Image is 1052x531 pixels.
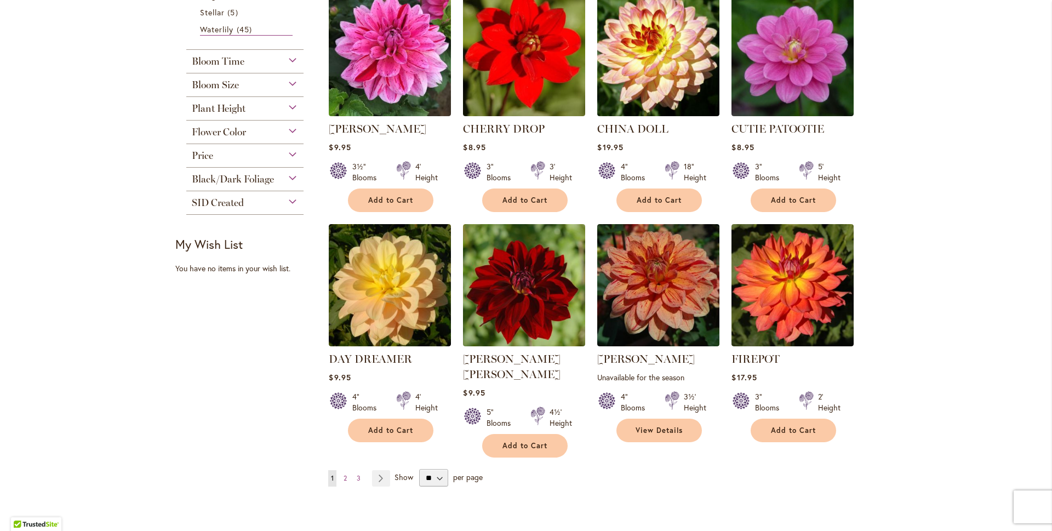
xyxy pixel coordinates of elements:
[329,352,412,366] a: DAY DREAMER
[331,474,334,482] span: 1
[329,338,451,349] a: DAY DREAMER
[482,189,568,212] button: Add to Cart
[597,108,719,118] a: CHINA DOLL
[684,161,706,183] div: 18" Height
[482,434,568,458] button: Add to Cart
[463,108,585,118] a: CHERRY DROP
[751,189,836,212] button: Add to Cart
[352,391,383,413] div: 4" Blooms
[771,196,816,205] span: Add to Cart
[200,24,233,35] span: Waterlily
[463,224,585,346] img: DEBORA RENAE
[818,161,841,183] div: 5' Height
[357,474,361,482] span: 3
[731,142,754,152] span: $8.95
[344,474,347,482] span: 2
[368,196,413,205] span: Add to Cart
[818,391,841,413] div: 2' Height
[731,352,780,366] a: FIREPOT
[616,419,702,442] a: View Details
[192,126,246,138] span: Flower Color
[463,352,561,381] a: [PERSON_NAME] [PERSON_NAME]
[597,338,719,349] a: Elijah Mason
[463,142,485,152] span: $8.95
[453,472,483,482] span: per page
[751,419,836,442] button: Add to Cart
[731,108,854,118] a: CUTIE PATOOTIE
[192,197,244,209] span: SID Created
[463,387,485,398] span: $9.95
[175,236,243,252] strong: My Wish List
[550,407,572,429] div: 4½' Height
[502,441,547,450] span: Add to Cart
[175,263,322,274] div: You have no items in your wish list.
[755,161,786,183] div: 3" Blooms
[684,391,706,413] div: 3½' Height
[597,352,695,366] a: [PERSON_NAME]
[329,122,426,135] a: [PERSON_NAME]
[636,426,683,435] span: View Details
[8,492,39,523] iframe: Launch Accessibility Center
[616,189,702,212] button: Add to Cart
[731,338,854,349] a: FIREPOT
[731,122,824,135] a: CUTIE PATOOTIE
[348,419,433,442] button: Add to Cart
[348,189,433,212] button: Add to Cart
[329,108,451,118] a: CHA CHING
[487,161,517,183] div: 3" Blooms
[771,426,816,435] span: Add to Cart
[192,150,213,162] span: Price
[352,161,383,183] div: 3½" Blooms
[192,173,274,185] span: Black/Dark Foliage
[200,24,293,36] a: Waterlily 45
[237,24,255,35] span: 45
[395,472,413,482] span: Show
[597,142,623,152] span: $19.95
[487,407,517,429] div: 5" Blooms
[463,122,545,135] a: CHERRY DROP
[463,338,585,349] a: DEBORA RENAE
[597,224,719,346] img: Elijah Mason
[502,196,547,205] span: Add to Cart
[341,470,350,487] a: 2
[200,7,293,18] a: Stellar 5
[192,55,244,67] span: Bloom Time
[621,391,651,413] div: 4" Blooms
[192,79,239,91] span: Bloom Size
[597,372,719,382] p: Unavailable for the season
[755,391,786,413] div: 3" Blooms
[329,224,451,346] img: DAY DREAMER
[731,224,854,346] img: FIREPOT
[192,102,245,115] span: Plant Height
[200,7,225,18] span: Stellar
[621,161,651,183] div: 4" Blooms
[415,161,438,183] div: 4' Height
[329,142,351,152] span: $9.95
[415,391,438,413] div: 4' Height
[597,122,668,135] a: CHINA DOLL
[731,372,757,382] span: $17.95
[637,196,682,205] span: Add to Cart
[329,372,351,382] span: $9.95
[227,7,241,18] span: 5
[354,470,363,487] a: 3
[550,161,572,183] div: 3' Height
[368,426,413,435] span: Add to Cart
